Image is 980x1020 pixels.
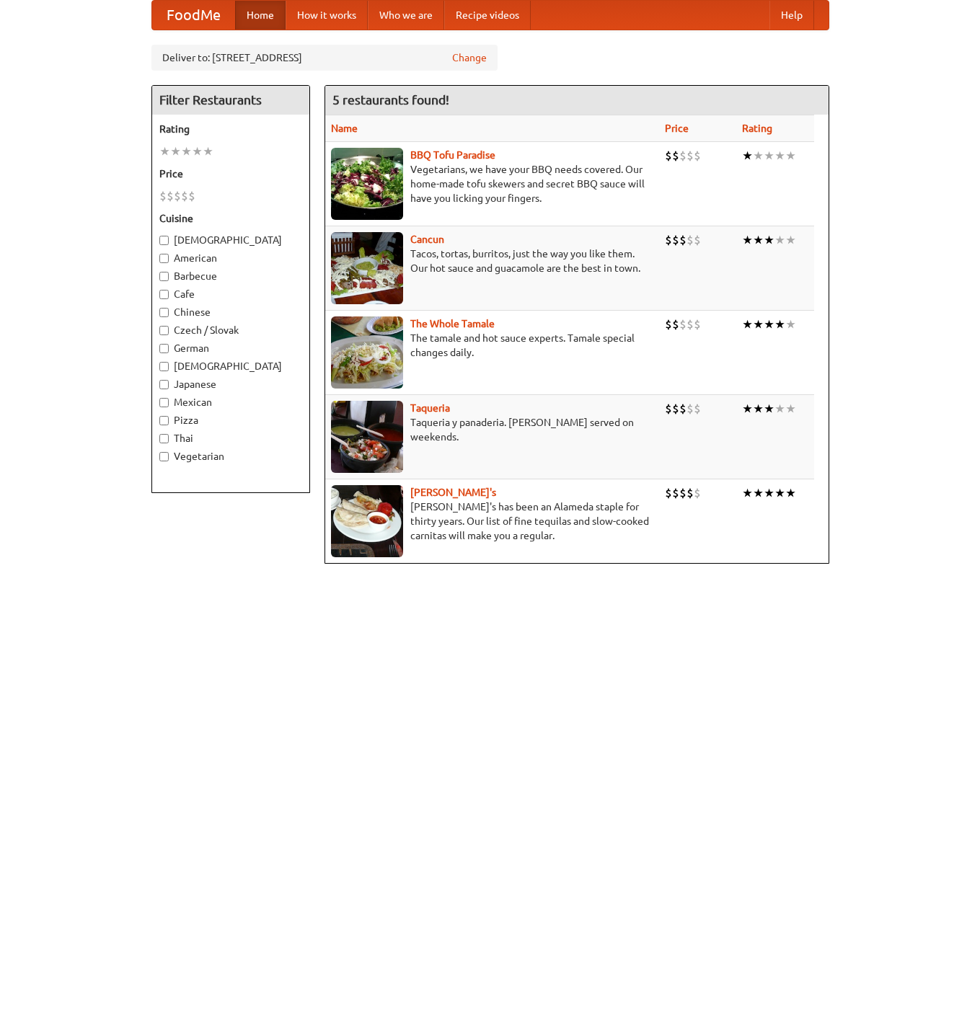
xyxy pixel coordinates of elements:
label: Cafe [159,287,302,301]
a: Home [235,1,286,30]
a: Name [331,123,358,134]
li: $ [188,188,195,204]
li: $ [687,316,694,332]
li: ★ [170,143,181,159]
li: ★ [774,316,785,332]
li: ★ [764,485,774,501]
a: Change [452,50,487,65]
label: German [159,341,302,355]
label: Japanese [159,377,302,391]
b: BBQ Tofu Paradise [410,149,495,161]
a: FoodMe [152,1,235,30]
li: $ [687,148,694,164]
li: $ [694,401,701,417]
input: Chinese [159,308,169,317]
li: ★ [764,316,774,332]
p: The tamale and hot sauce experts. Tamale special changes daily. [331,331,653,360]
li: $ [679,485,687,501]
li: $ [694,232,701,248]
li: $ [672,148,679,164]
li: ★ [159,143,170,159]
label: Vegetarian [159,449,302,464]
li: ★ [785,232,796,248]
input: German [159,344,169,353]
label: Mexican [159,395,302,409]
li: $ [672,232,679,248]
b: The Whole Tamale [410,318,495,329]
label: American [159,251,302,265]
a: Who we are [368,1,444,30]
li: ★ [774,485,785,501]
li: $ [665,485,672,501]
li: ★ [753,485,764,501]
label: [DEMOGRAPHIC_DATA] [159,359,302,373]
li: ★ [742,485,753,501]
p: Vegetarians, we have your BBQ needs covered. Our home-made tofu skewers and secret BBQ sauce will... [331,162,653,205]
img: wholetamale.jpg [331,316,403,389]
li: $ [679,148,687,164]
li: $ [167,188,174,204]
a: Recipe videos [444,1,531,30]
input: Pizza [159,416,169,425]
li: $ [672,485,679,501]
li: ★ [774,232,785,248]
label: [DEMOGRAPHIC_DATA] [159,233,302,247]
a: Rating [742,123,772,134]
label: Pizza [159,413,302,427]
li: ★ [785,316,796,332]
li: $ [665,316,672,332]
div: Deliver to: [STREET_ADDRESS] [151,45,498,71]
img: pedros.jpg [331,485,403,557]
li: ★ [742,316,753,332]
li: $ [687,232,694,248]
li: $ [672,401,679,417]
li: $ [687,485,694,501]
a: Taqueria [410,402,450,414]
li: ★ [181,143,192,159]
a: Price [665,123,689,134]
label: Czech / Slovak [159,323,302,337]
a: Cancun [410,234,444,245]
li: ★ [774,401,785,417]
h5: Cuisine [159,211,302,226]
li: $ [694,485,701,501]
ng-pluralize: 5 restaurants found! [332,93,449,107]
li: $ [665,232,672,248]
p: [PERSON_NAME]'s has been an Alameda staple for thirty years. Our list of fine tequilas and slow-c... [331,500,653,543]
li: $ [174,188,181,204]
li: ★ [192,143,203,159]
li: ★ [764,148,774,164]
li: $ [687,401,694,417]
input: American [159,254,169,263]
li: ★ [785,148,796,164]
li: ★ [742,401,753,417]
li: $ [679,316,687,332]
li: ★ [203,143,213,159]
li: $ [672,316,679,332]
img: tofuparadise.jpg [331,148,403,220]
p: Tacos, tortas, burritos, just the way you like them. Our hot sauce and guacamole are the best in ... [331,247,653,275]
a: Help [769,1,814,30]
li: ★ [774,148,785,164]
li: $ [665,401,672,417]
h4: Filter Restaurants [152,86,309,115]
li: ★ [785,485,796,501]
li: $ [694,316,701,332]
label: Chinese [159,305,302,319]
li: ★ [753,316,764,332]
li: ★ [785,401,796,417]
h5: Price [159,167,302,181]
a: [PERSON_NAME]'s [410,487,496,498]
input: [DEMOGRAPHIC_DATA] [159,236,169,245]
li: $ [694,148,701,164]
p: Taqueria y panaderia. [PERSON_NAME] served on weekends. [331,415,653,444]
h5: Rating [159,122,302,136]
li: ★ [764,401,774,417]
li: ★ [753,232,764,248]
li: $ [159,188,167,204]
li: ★ [753,148,764,164]
input: Barbecue [159,272,169,281]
